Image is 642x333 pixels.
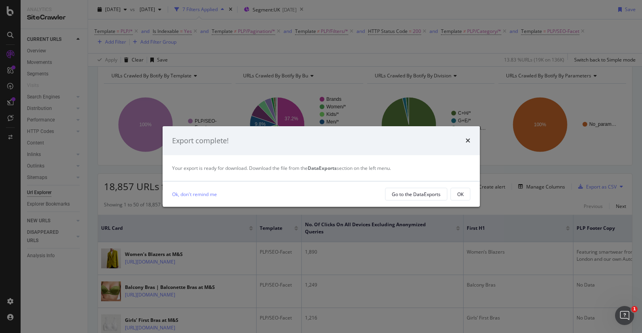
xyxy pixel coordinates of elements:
div: Your export is ready for download. Download the file from the [172,165,470,171]
div: Go to the DataExports [392,191,441,198]
span: section on the left menu. [308,165,391,171]
div: modal [163,126,480,207]
div: Export complete! [172,136,229,146]
iframe: Intercom live chat [615,306,634,325]
div: times [466,136,470,146]
strong: DataExports [308,165,337,171]
button: Go to the DataExports [385,188,447,200]
div: OK [457,191,464,198]
span: 1 [631,306,638,312]
button: OK [450,188,470,200]
a: Ok, don't remind me [172,190,217,198]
